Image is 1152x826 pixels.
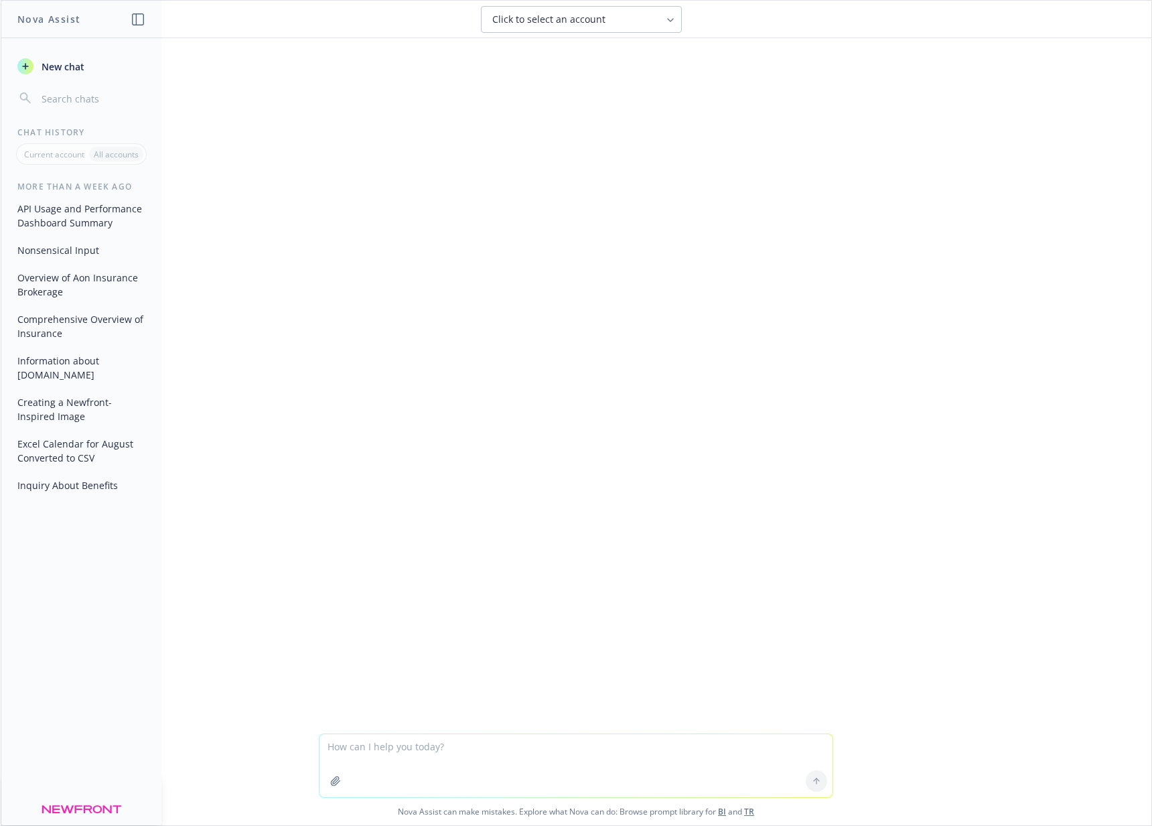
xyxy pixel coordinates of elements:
[24,149,84,160] p: Current account
[718,806,726,817] a: BI
[94,149,139,160] p: All accounts
[492,13,605,26] span: Click to select an account
[39,60,84,74] span: New chat
[744,806,754,817] a: TR
[6,798,1146,825] span: Nova Assist can make mistakes. Explore what Nova can do: Browse prompt library for and
[17,12,80,26] h1: Nova Assist
[12,433,151,469] button: Excel Calendar for August Converted to CSV
[12,198,151,234] button: API Usage and Performance Dashboard Summary
[481,6,682,33] button: Click to select an account
[12,54,151,78] button: New chat
[12,391,151,427] button: Creating a Newfront-Inspired Image
[12,350,151,386] button: Information about [DOMAIN_NAME]
[12,239,151,261] button: Nonsensical Input
[1,181,161,192] div: More than a week ago
[12,308,151,344] button: Comprehensive Overview of Insurance
[12,267,151,303] button: Overview of Aon Insurance Brokerage
[12,474,151,496] button: Inquiry About Benefits
[39,89,145,108] input: Search chats
[1,127,161,138] div: Chat History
